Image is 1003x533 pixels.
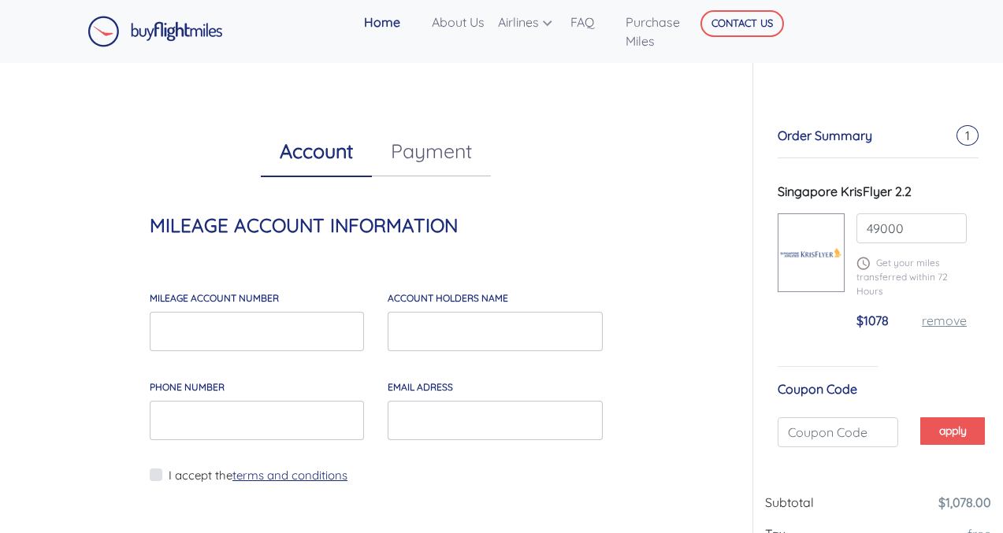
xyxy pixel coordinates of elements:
img: Buy Flight Miles Logo [87,16,223,47]
p: Get your miles transferred within 72 Hours [856,256,967,298]
label: MILEAGE account number [150,291,279,305]
a: FAQ [564,6,619,38]
a: About Us [425,6,492,38]
label: account holders NAME [388,291,508,305]
span: Coupon Code [778,381,857,397]
span: $1078 [856,313,889,328]
span: 1 [957,125,979,146]
label: email adress [388,380,453,394]
label: I accept the [169,467,347,485]
span: Singapore KrisFlyer 2.2 [778,183,912,199]
input: Coupon Code [778,417,898,447]
a: Airlines [492,6,564,38]
a: Buy Flight Miles Logo [87,12,223,51]
h4: MILEAGE ACCOUNT INFORMATION [150,214,603,237]
span: Subtotal [765,494,814,510]
a: Purchase Miles [619,6,705,57]
a: $1,078.00 [938,494,991,510]
a: terms and conditions [232,468,347,483]
label: Phone Number [150,380,225,394]
a: Account [261,126,372,177]
a: Payment [372,126,491,176]
button: apply [920,417,985,444]
a: remove [922,313,967,328]
img: Singapore-KrisFlyer.png [778,239,844,268]
a: Home [358,6,425,38]
button: CONTACT US [700,10,784,37]
span: Order Summary [778,128,872,143]
img: schedule.png [856,257,870,270]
